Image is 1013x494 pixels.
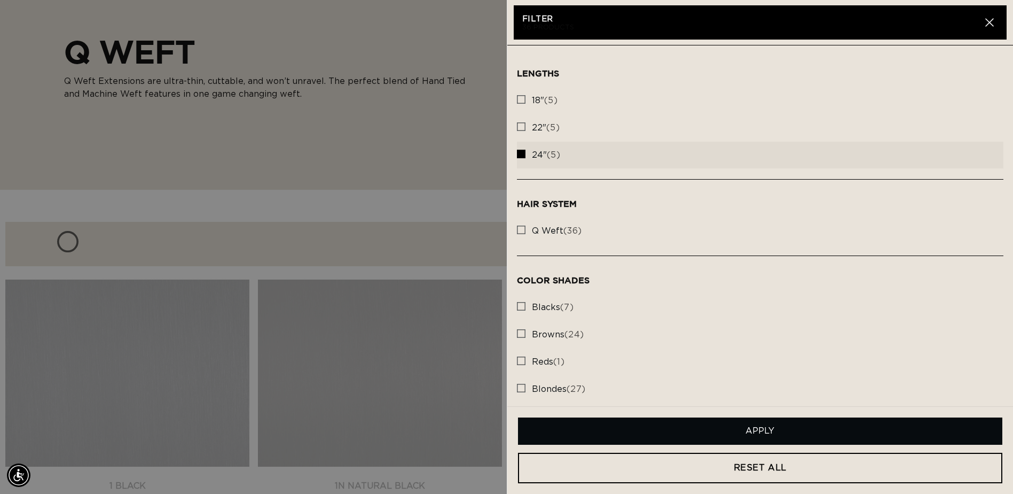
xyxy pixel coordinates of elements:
[518,453,1003,483] a: RESET ALL
[532,358,553,366] span: reds
[532,124,546,132] span: 22"
[532,150,561,161] span: (5)
[532,95,558,106] span: (5)
[532,384,586,395] span: (27)
[532,96,544,105] span: 18"
[532,329,584,341] span: (24)
[532,151,547,159] span: 24"
[532,330,564,339] span: browns
[7,464,30,487] div: Accessibility Menu
[532,227,563,235] span: q weft
[517,199,1004,209] h3: Hair System
[522,14,981,25] h2: Filter
[532,302,574,313] span: (7)
[532,385,567,393] span: blondes
[522,25,981,31] p: 36 products
[532,226,582,237] span: (36)
[532,357,565,368] span: (1)
[517,68,1004,79] h3: Lengths
[532,122,560,134] span: (5)
[518,418,1003,445] button: Apply
[517,275,1004,285] h3: Color Shades
[532,303,560,312] span: blacks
